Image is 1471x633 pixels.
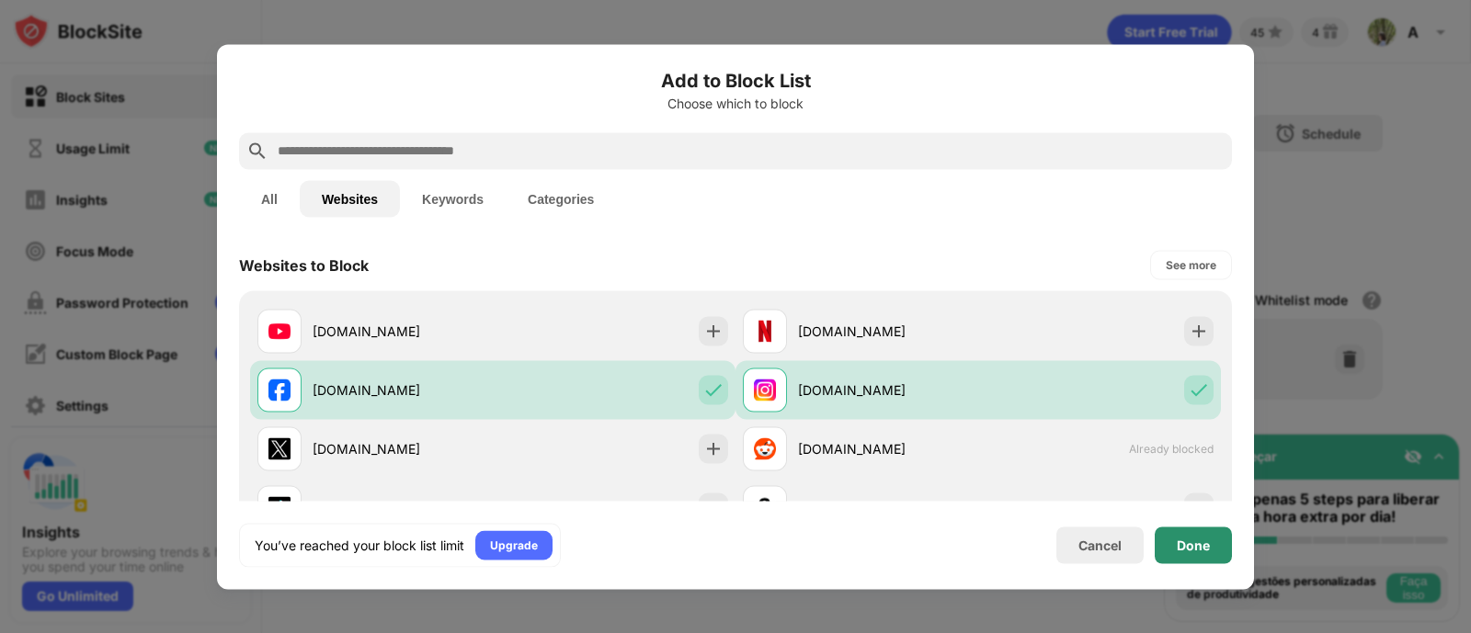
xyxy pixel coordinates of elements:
[246,140,268,162] img: search.svg
[1078,537,1122,553] div: Cancel
[754,320,776,342] img: favicons
[1129,442,1214,456] span: Already blocked
[239,66,1232,94] h6: Add to Block List
[754,379,776,401] img: favicons
[300,180,400,217] button: Websites
[1177,537,1210,552] div: Done
[798,498,978,517] div: [DOMAIN_NAME]
[268,320,291,342] img: favicons
[798,322,978,341] div: [DOMAIN_NAME]
[754,496,776,518] img: favicons
[506,180,616,217] button: Categories
[239,180,300,217] button: All
[313,380,493,400] div: [DOMAIN_NAME]
[255,536,464,554] div: You’ve reached your block list limit
[313,322,493,341] div: [DOMAIN_NAME]
[798,439,978,458] div: [DOMAIN_NAME]
[268,379,291,401] img: favicons
[400,180,506,217] button: Keywords
[268,437,291,459] img: favicons
[239,255,369,274] div: Websites to Block
[313,498,493,517] div: [DOMAIN_NAME]
[313,439,493,458] div: [DOMAIN_NAME]
[1166,255,1216,274] div: See more
[798,380,978,400] div: [DOMAIN_NAME]
[268,496,291,518] img: favicons
[754,437,776,459] img: favicons
[239,96,1232,110] div: Choose which to block
[490,536,538,554] div: Upgrade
